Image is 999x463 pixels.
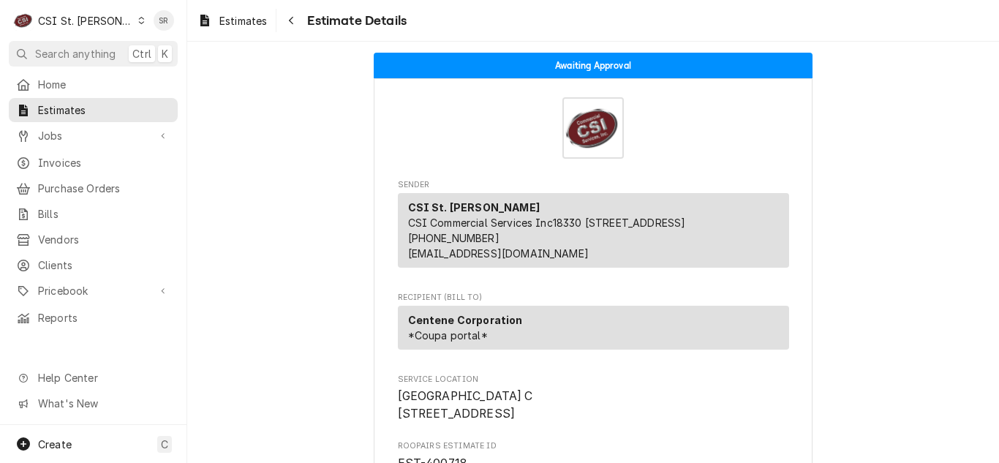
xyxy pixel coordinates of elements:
[161,437,168,452] span: C
[398,292,789,356] div: Estimate Recipient
[398,306,789,355] div: Recipient (Bill To)
[38,257,170,273] span: Clients
[303,11,407,31] span: Estimate Details
[408,217,686,229] span: CSI Commercial Services Inc18330 [STREET_ADDRESS]
[408,314,523,326] strong: Centene Corporation
[9,202,178,226] a: Bills
[398,389,533,421] span: [GEOGRAPHIC_DATA] C [STREET_ADDRESS]
[408,232,499,244] a: [PHONE_NUMBER]
[9,253,178,277] a: Clients
[9,176,178,200] a: Purchase Orders
[154,10,174,31] div: SR
[38,310,170,325] span: Reports
[38,128,148,143] span: Jobs
[13,10,34,31] div: CSI St. Louis's Avatar
[38,438,72,451] span: Create
[398,440,789,452] span: Roopairs Estimate ID
[408,329,488,342] span: *Coupa portal*
[398,388,789,422] span: Service Location
[132,46,151,61] span: Ctrl
[38,396,169,411] span: What's New
[398,374,789,385] span: Service Location
[9,366,178,390] a: Go to Help Center
[219,13,267,29] span: Estimates
[279,9,303,32] button: Navigate back
[13,10,34,31] div: C
[192,9,273,33] a: Estimates
[9,279,178,303] a: Go to Pricebook
[398,374,789,423] div: Service Location
[162,46,168,61] span: K
[35,46,116,61] span: Search anything
[38,155,170,170] span: Invoices
[9,227,178,252] a: Vendors
[9,41,178,67] button: Search anythingCtrlK
[38,102,170,118] span: Estimates
[555,61,631,70] span: Awaiting Approval
[9,98,178,122] a: Estimates
[38,232,170,247] span: Vendors
[38,13,133,29] div: CSI St. [PERSON_NAME]
[408,201,540,214] strong: CSI St. [PERSON_NAME]
[398,193,789,274] div: Sender
[562,97,624,159] img: Logo
[9,306,178,330] a: Reports
[9,124,178,148] a: Go to Jobs
[374,53,813,78] div: Status
[398,179,789,274] div: Estimate Sender
[38,206,170,222] span: Bills
[154,10,174,31] div: Stephani Roth's Avatar
[408,247,589,260] a: [EMAIL_ADDRESS][DOMAIN_NAME]
[398,179,789,191] span: Sender
[9,72,178,97] a: Home
[398,193,789,268] div: Sender
[38,370,169,385] span: Help Center
[398,306,789,350] div: Recipient (Bill To)
[38,181,170,196] span: Purchase Orders
[38,77,170,92] span: Home
[38,283,148,298] span: Pricebook
[9,151,178,175] a: Invoices
[9,391,178,415] a: Go to What's New
[398,292,789,304] span: Recipient (Bill To)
